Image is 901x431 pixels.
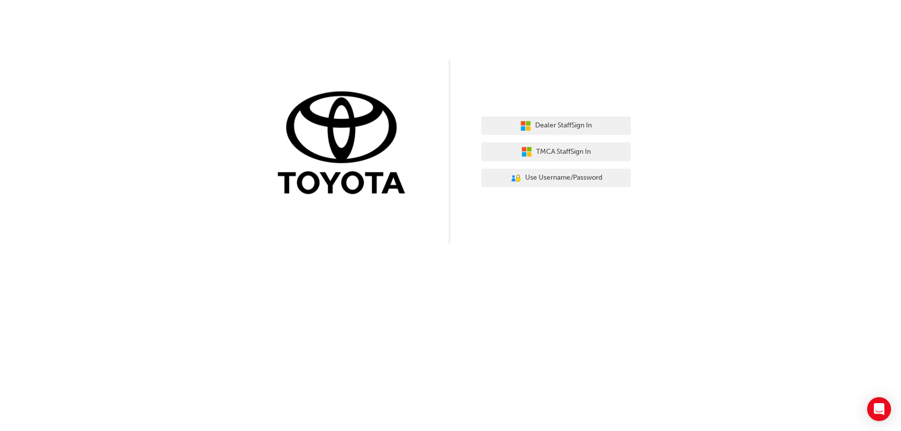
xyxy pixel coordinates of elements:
span: TMCA Staff Sign In [536,146,591,158]
button: TMCA StaffSign In [481,142,631,161]
span: Use Username/Password [525,172,602,184]
span: Dealer Staff Sign In [535,120,592,131]
button: Use Username/Password [481,169,631,188]
img: Trak [270,89,420,199]
button: Dealer StaffSign In [481,116,631,135]
div: Open Intercom Messenger [867,397,891,421]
